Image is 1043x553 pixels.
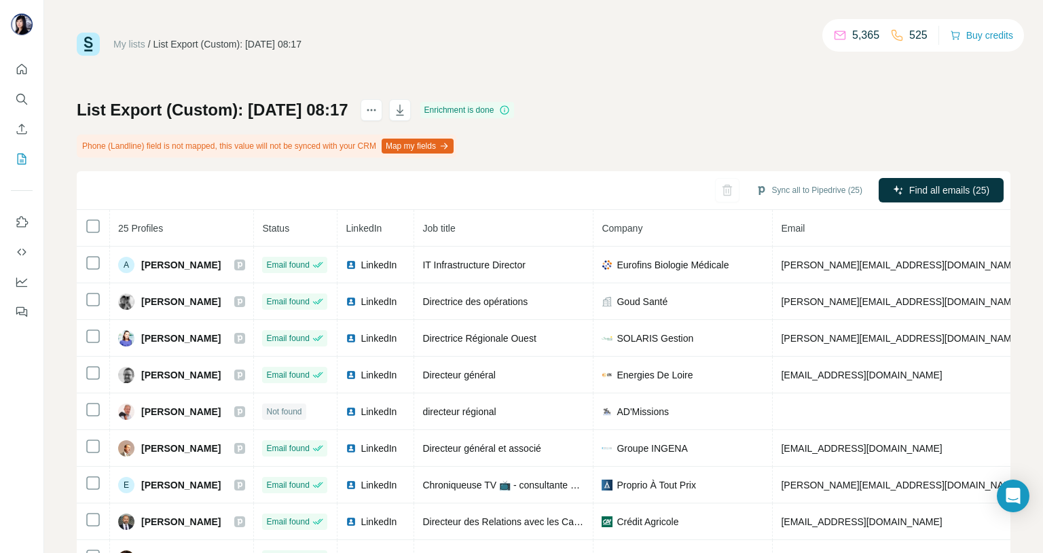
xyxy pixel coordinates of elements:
span: Email [781,223,805,234]
a: My lists [113,39,145,50]
span: Directeur général et associé [422,443,541,454]
span: LinkedIn [361,442,397,455]
span: [EMAIL_ADDRESS][DOMAIN_NAME] [781,370,942,380]
span: [PERSON_NAME] [141,405,221,418]
img: LinkedIn logo [346,480,356,490]
span: Email found [266,516,309,528]
span: Email found [266,442,309,454]
span: LinkedIn [361,258,397,272]
div: Phone (Landline) field is not mapped, this value will not be synced with your CRM [77,135,456,158]
span: [PERSON_NAME][EMAIL_ADDRESS][DOMAIN_NAME] [781,260,1020,270]
button: Buy credits [950,26,1013,45]
img: Avatar [118,514,134,530]
p: 5,365 [852,27,879,43]
button: Use Surfe on LinkedIn [11,210,33,234]
button: Use Surfe API [11,240,33,264]
img: company-logo [602,370,612,380]
span: LinkedIn [361,295,397,308]
button: Enrich CSV [11,117,33,141]
span: Directrice Régionale Ouest [422,333,536,344]
div: A [118,257,134,273]
span: AD'Missions [617,405,669,418]
button: Search [11,87,33,111]
img: LinkedIn logo [346,333,356,344]
span: Energies De Loire [617,368,693,382]
span: LinkedIn [361,478,397,492]
span: [PERSON_NAME][EMAIL_ADDRESS][DOMAIN_NAME] [781,480,1020,490]
span: Directeur des Relations avec les Caisses Régionales [422,516,645,527]
span: LinkedIn [361,515,397,529]
span: Goud Santé [617,295,667,308]
img: LinkedIn logo [346,260,356,270]
span: IT Infrastructure Director [422,260,525,270]
span: [PERSON_NAME] [141,368,221,382]
img: LinkedIn logo [346,516,356,527]
img: LinkedIn logo [346,370,356,380]
div: Open Intercom Messenger [997,480,1029,512]
span: directeur régional [422,406,496,417]
span: LinkedIn [346,223,382,234]
div: Enrichment is done [420,102,515,118]
span: Proprio À Tout Prix [617,478,695,492]
img: company-logo [602,333,612,344]
span: [PERSON_NAME] [141,442,221,455]
span: [PERSON_NAME] [141,332,221,345]
span: Company [602,223,642,234]
button: Sync all to Pipedrive (25) [746,180,872,200]
span: Eurofins Biologie Médicale [617,258,729,272]
button: actions [361,99,382,121]
img: company-logo [602,516,612,527]
button: Find all emails (25) [879,178,1004,202]
button: Quick start [11,57,33,82]
span: [PERSON_NAME] [141,258,221,272]
span: Groupe INGENA [617,442,687,455]
li: / [148,37,151,51]
span: [EMAIL_ADDRESS][DOMAIN_NAME] [781,443,942,454]
img: Avatar [11,14,33,35]
h1: List Export (Custom): [DATE] 08:17 [77,99,348,121]
span: [EMAIL_ADDRESS][DOMAIN_NAME] [781,516,942,527]
img: Avatar [118,293,134,310]
span: Email found [266,369,309,381]
img: Avatar [118,330,134,346]
span: Status [262,223,289,234]
span: Directeur général [422,370,495,380]
button: My lists [11,147,33,171]
img: company-logo [602,260,612,270]
span: [PERSON_NAME][EMAIL_ADDRESS][DOMAIN_NAME] [781,333,1020,344]
span: Directrice des opérations [422,296,528,307]
span: LinkedIn [361,332,397,345]
span: [PERSON_NAME] [141,295,221,308]
span: Email found [266,296,309,308]
img: LinkedIn logo [346,406,356,417]
span: Find all emails (25) [909,183,989,197]
img: company-logo [602,443,612,454]
span: LinkedIn [361,405,397,418]
img: Avatar [118,367,134,383]
span: Not found [266,406,301,418]
img: Avatar [118,440,134,457]
div: List Export (Custom): [DATE] 08:17 [153,37,301,51]
button: Dashboard [11,270,33,294]
span: Crédit Agricole [617,515,678,529]
img: LinkedIn logo [346,443,356,454]
div: E [118,477,134,493]
span: Chroniqueuse TV 📺 - consultante W9 & 6Ter Groupe M6 [422,480,665,490]
span: Email found [266,332,309,344]
img: LinkedIn logo [346,296,356,307]
span: SOLARIS Gestion [617,332,693,345]
span: Job title [422,223,455,234]
span: Email found [266,259,309,271]
span: Email found [266,479,309,491]
span: LinkedIn [361,368,397,382]
button: Map my fields [382,139,454,154]
img: company-logo [602,406,612,417]
img: Avatar [118,404,134,420]
span: 25 Profiles [118,223,163,234]
button: Feedback [11,300,33,324]
span: [PERSON_NAME][EMAIL_ADDRESS][DOMAIN_NAME] [781,296,1020,307]
span: [PERSON_NAME] [141,478,221,492]
span: [PERSON_NAME] [141,515,221,529]
img: company-logo [602,480,612,490]
img: Surfe Logo [77,33,100,56]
